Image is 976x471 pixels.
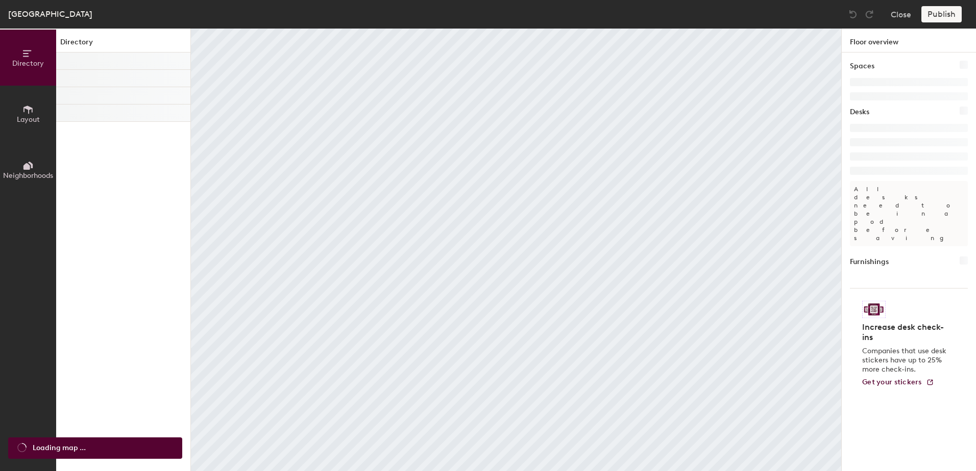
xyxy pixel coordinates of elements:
[864,9,874,19] img: Redo
[862,378,922,386] span: Get your stickers
[17,115,40,124] span: Layout
[862,347,949,374] p: Companies that use desk stickers have up to 25% more check-ins.
[850,181,968,246] p: All desks need to be in a pod before saving
[850,107,869,118] h1: Desks
[850,61,874,72] h1: Spaces
[8,8,92,20] div: [GEOGRAPHIC_DATA]
[3,171,53,180] span: Neighborhoods
[862,378,934,387] a: Get your stickers
[850,256,889,268] h1: Furnishings
[842,29,976,53] h1: Floor overview
[56,37,190,53] h1: Directory
[862,322,949,343] h4: Increase desk check-ins
[33,442,86,454] span: Loading map ...
[862,301,886,318] img: Sticker logo
[891,6,911,22] button: Close
[848,9,858,19] img: Undo
[191,29,841,471] canvas: Map
[12,59,44,68] span: Directory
